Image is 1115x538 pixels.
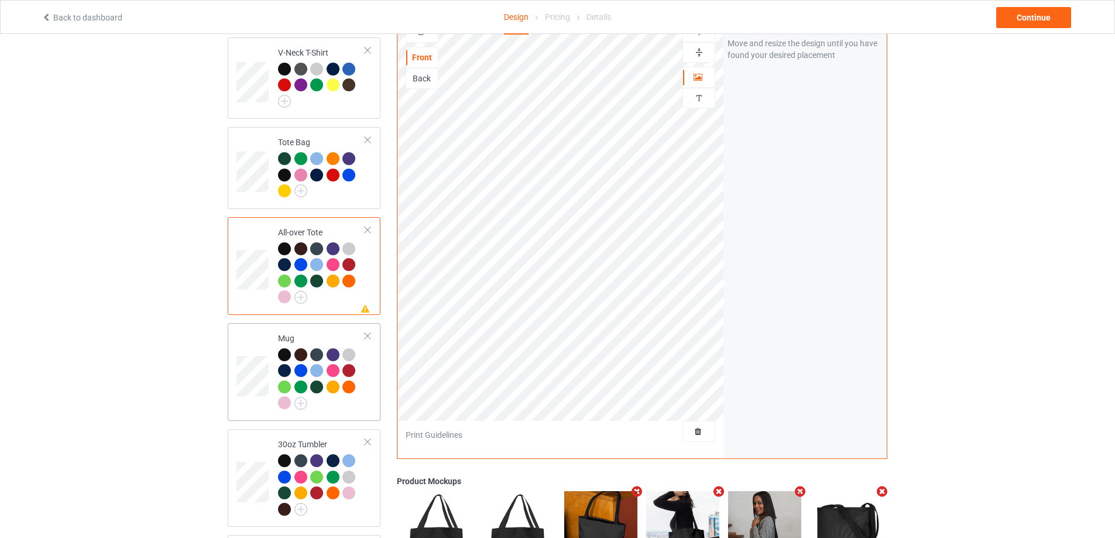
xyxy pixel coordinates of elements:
[397,476,887,488] div: Product Mockups
[228,217,380,315] div: All-over Tote
[586,1,611,33] div: Details
[545,1,570,33] div: Pricing
[278,95,291,108] img: svg+xml;base64,PD94bWwgdmVyc2lvbj0iMS4wIiBlbmNvZGluZz0iVVRGLTgiPz4KPHN2ZyB3aWR0aD0iMjJweCIgaGVpZ2...
[406,430,462,441] div: Print Guidelines
[630,486,644,498] i: Remove mockup
[294,184,307,197] img: svg+xml;base64,PD94bWwgdmVyc2lvbj0iMS4wIiBlbmNvZGluZz0iVVRGLTgiPz4KPHN2ZyB3aWR0aD0iMjJweCIgaGVpZ2...
[42,13,122,22] a: Back to dashboard
[694,92,705,104] img: svg%3E%0A
[294,291,307,304] img: svg+xml;base64,PD94bWwgdmVyc2lvbj0iMS4wIiBlbmNvZGluZz0iVVRGLTgiPz4KPHN2ZyB3aWR0aD0iMjJweCIgaGVpZ2...
[406,52,438,63] div: Front
[875,486,890,498] i: Remove mockup
[228,429,380,527] div: 30oz Tumbler
[228,323,380,421] div: Mug
[278,227,365,303] div: All-over Tote
[278,333,365,409] div: Mug
[711,486,726,498] i: Remove mockup
[728,37,883,61] div: Move and resize the design until you have found your desired placement
[694,47,705,58] img: svg%3E%0A
[504,1,529,35] div: Design
[406,73,438,84] div: Back
[793,486,808,498] i: Remove mockup
[228,37,380,119] div: V-Neck T-Shirt
[228,127,380,209] div: Tote Bag
[278,438,365,515] div: 30oz Tumbler
[996,7,1071,28] div: Continue
[294,397,307,410] img: svg+xml;base64,PD94bWwgdmVyc2lvbj0iMS4wIiBlbmNvZGluZz0iVVRGLTgiPz4KPHN2ZyB3aWR0aD0iMjJweCIgaGVpZ2...
[278,136,365,197] div: Tote Bag
[294,503,307,516] img: svg+xml;base64,PD94bWwgdmVyc2lvbj0iMS4wIiBlbmNvZGluZz0iVVRGLTgiPz4KPHN2ZyB3aWR0aD0iMjJweCIgaGVpZ2...
[278,47,365,104] div: V-Neck T-Shirt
